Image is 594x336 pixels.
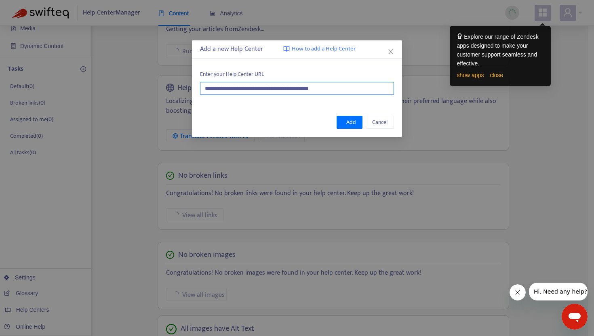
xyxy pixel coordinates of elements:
div: Explore our range of Zendesk apps designed to make your customer support seamless and effective. [457,32,543,68]
button: Cancel [366,116,394,129]
span: How to add a Help Center [292,44,356,54]
iframe: Message from company [529,283,588,300]
div: Add a new Help Center [200,44,394,54]
a: show apps [457,72,484,78]
span: Cancel [372,118,388,127]
img: image-link [283,46,290,52]
a: How to add a Help Center [283,44,356,54]
a: close [490,72,503,78]
iframe: Close message [510,284,526,300]
button: Close [386,47,395,56]
span: Enter your Help Center URL [200,70,394,79]
span: Add [346,118,356,127]
iframe: Button to launch messaging window [562,304,588,330]
span: close [388,48,394,55]
button: Add [337,116,362,129]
